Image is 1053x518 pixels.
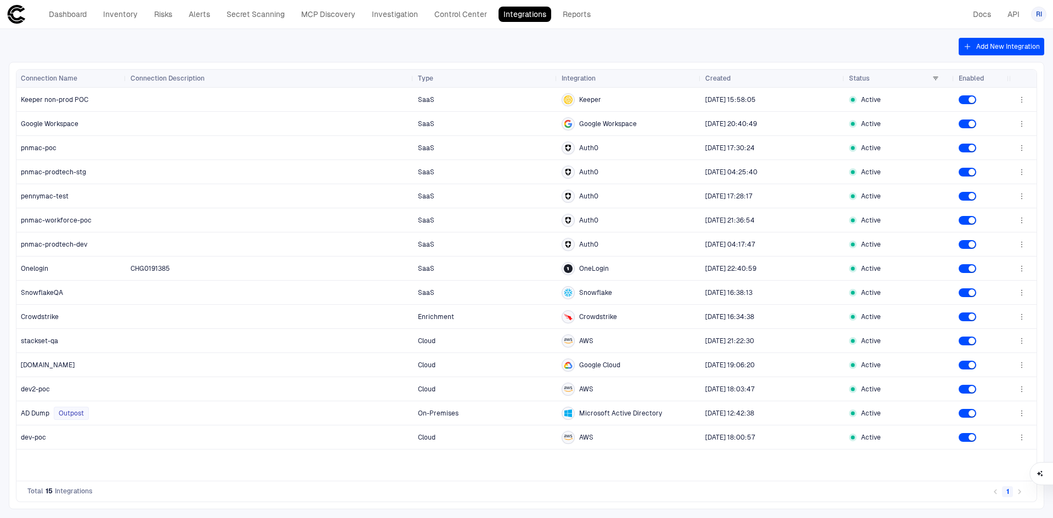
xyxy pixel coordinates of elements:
[705,120,757,128] span: [DATE] 20:40:49
[184,7,215,22] a: Alerts
[861,240,881,249] span: Active
[579,95,601,104] span: Keeper
[21,240,87,249] span: pnmac-prodtech-dev
[564,144,573,152] div: Auth0
[861,192,881,201] span: Active
[564,168,573,177] div: Auth0
[562,74,596,83] span: Integration
[55,487,93,496] span: Integrations
[705,192,752,200] span: [DATE] 17:28:17
[861,361,881,369] span: Active
[558,7,596,22] a: Reports
[579,337,593,345] span: AWS
[705,337,754,345] span: [DATE] 21:22:30
[861,409,881,418] span: Active
[21,95,88,104] span: Keeper non-prod POC
[21,409,49,418] span: AD Dump
[564,312,573,321] div: Crowdstrike
[131,74,205,83] span: Connection Description
[564,361,573,369] div: Google Cloud
[959,74,984,83] span: Enabled
[21,312,59,321] span: Crowdstrike
[579,192,598,201] span: Auth0
[21,216,92,225] span: pnmac-workforce-poc
[861,216,881,225] span: Active
[1003,7,1024,22] a: API
[579,288,612,297] span: Snowflake
[149,7,177,22] a: Risks
[861,119,881,128] span: Active
[418,313,454,321] span: Enrichment
[418,265,434,272] span: SaaS
[564,409,573,418] div: Microsoft Active Directory
[705,241,755,248] span: [DATE] 04:17:47
[296,7,360,22] a: MCP Discovery
[44,7,92,22] a: Dashboard
[21,168,86,177] span: pnmac-prodtech-stg
[705,385,755,393] span: [DATE] 18:03:47
[705,361,755,369] span: [DATE] 19:06:20
[418,120,434,128] span: SaaS
[418,385,435,393] span: Cloud
[418,74,433,83] span: Type
[21,337,58,345] span: stackset-qa
[959,38,1044,55] button: Add New Integration
[46,487,53,496] span: 15
[564,433,573,442] div: AWS
[705,144,755,152] span: [DATE] 17:30:24
[579,312,617,321] span: Crowdstrike
[367,7,423,22] a: Investigation
[861,433,881,442] span: Active
[705,96,756,104] span: [DATE] 15:58:05
[579,144,598,152] span: Auth0
[21,361,75,369] span: [DOMAIN_NAME]
[861,95,881,104] span: Active
[499,7,551,22] a: Integrations
[21,385,50,394] span: dev2-poc
[21,288,63,297] span: SnowflakeQA
[21,433,46,442] span: dev-poc
[861,168,881,177] span: Active
[861,264,881,273] span: Active
[968,7,996,22] a: Docs
[222,7,290,22] a: Secret Scanning
[579,264,609,273] span: OneLogin
[429,7,492,22] a: Control Center
[21,264,48,273] span: Onelogin
[1002,486,1013,497] button: page 1
[705,289,752,297] span: [DATE] 16:38:13
[1031,7,1046,22] button: RI
[579,385,593,394] span: AWS
[21,144,56,152] span: pnmac-poc
[705,434,755,441] span: [DATE] 18:00:57
[579,119,637,128] span: Google Workspace
[418,168,434,176] span: SaaS
[131,265,170,272] span: CHG0191385
[98,7,143,22] a: Inventory
[579,168,598,177] span: Auth0
[418,144,434,152] span: SaaS
[21,74,77,83] span: Connection Name
[861,337,881,345] span: Active
[861,144,881,152] span: Active
[849,74,870,83] span: Status
[989,485,1026,498] nav: pagination navigation
[705,74,731,83] span: Created
[861,312,881,321] span: Active
[27,487,43,496] span: Total
[564,288,573,297] div: Snowflake
[564,240,573,249] div: Auth0
[705,265,756,272] span: [DATE] 22:40:59
[861,385,881,394] span: Active
[418,337,435,345] span: Cloud
[418,434,435,441] span: Cloud
[21,119,78,128] span: Google Workspace
[579,216,598,225] span: Auth0
[418,217,434,224] span: SaaS
[564,192,573,201] div: Auth0
[418,192,434,200] span: SaaS
[705,168,757,176] span: [DATE] 04:25:40
[418,241,434,248] span: SaaS
[59,409,84,418] span: Outpost
[418,409,458,417] span: On-Premises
